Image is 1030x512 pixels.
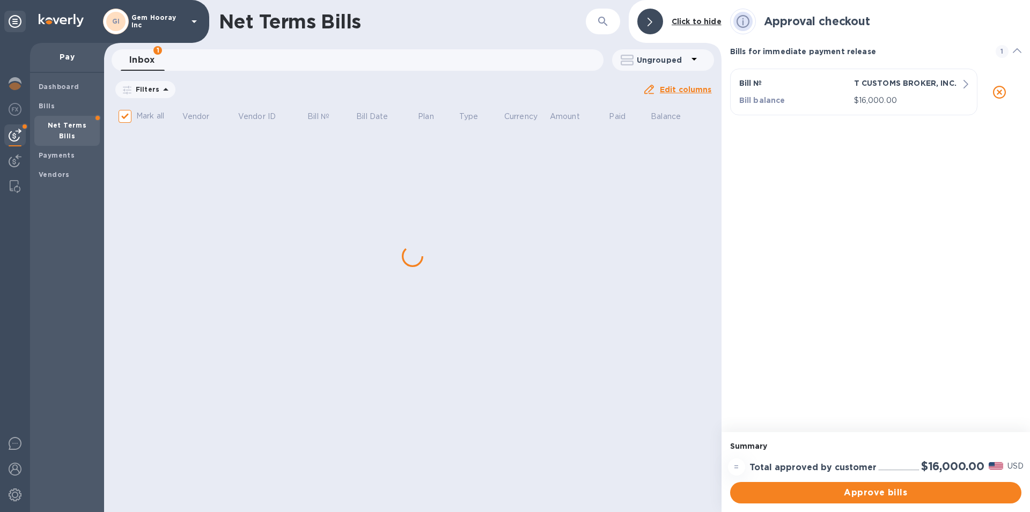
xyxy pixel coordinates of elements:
[129,53,154,68] span: Inbox
[39,102,55,110] b: Bills
[672,17,722,26] b: Click to hide
[39,170,70,179] b: Vendors
[550,111,594,122] span: Amount
[4,11,26,32] div: Unpin categories
[637,55,688,65] p: Ungrouped
[550,111,580,122] p: Amount
[219,10,361,33] h1: Net Terms Bills
[48,121,87,140] b: Net Terms Bills
[764,14,870,28] h2: Approval checkout
[131,85,159,94] p: Filters
[730,482,1021,503] button: Approve bills
[418,111,448,122] span: Plan
[921,459,984,473] h2: $16,000.00
[651,111,695,122] span: Balance
[153,46,162,55] span: 1
[989,462,1003,470] img: USD
[749,463,877,473] h3: Total approved by customer
[39,83,79,91] b: Dashboard
[39,51,95,62] p: Pay
[9,103,21,116] img: Foreign exchange
[418,111,434,122] p: Plan
[307,111,343,122] span: Bill №
[609,111,639,122] span: Paid
[1007,461,1024,472] p: USD
[739,486,1013,499] span: Approve bills
[356,111,402,122] span: Bill Date
[238,111,276,122] p: Vendor ID
[730,46,876,57] p: Bills for immediate payment release
[730,442,768,450] b: Summary
[728,458,745,476] div: =
[112,17,120,25] b: GI
[39,14,84,27] img: Logo
[39,151,75,159] b: Payments
[854,95,964,106] p: $16,000.00
[660,85,712,94] u: Edit columns
[356,111,388,122] p: Bill Date
[651,111,681,122] p: Balance
[739,78,854,88] p: Bill №
[238,111,290,122] span: Vendor ID
[739,95,854,106] p: Bill balance
[131,14,185,29] p: Gem Hooray Inc
[136,110,164,122] p: Mark all
[609,111,626,122] p: Paid
[854,78,964,88] p: T CUSTOMS BROKER, INC.
[730,34,1021,69] div: Bills for immediate payment release1
[182,111,224,122] span: Vendor
[182,111,210,122] p: Vendor
[307,111,329,122] p: Bill №
[504,111,538,122] p: Currency
[459,111,479,122] p: Type
[996,45,1009,58] span: 1
[459,111,492,122] span: Type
